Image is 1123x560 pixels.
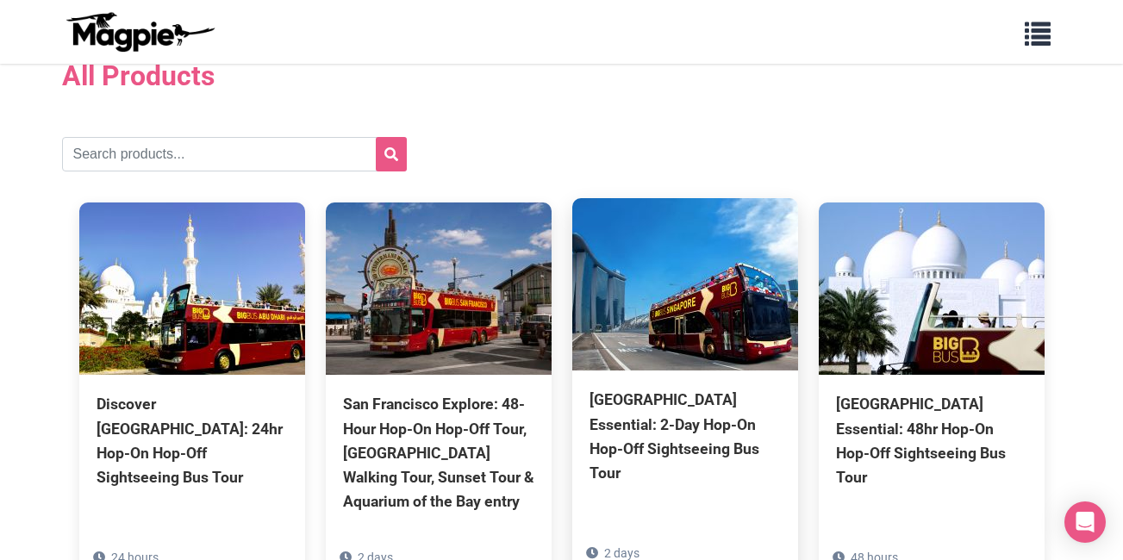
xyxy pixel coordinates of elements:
div: Discover [GEOGRAPHIC_DATA]: 24hr Hop-On Hop-Off Sightseeing Bus Tour [97,392,288,489]
input: Search products... [62,137,407,171]
div: [GEOGRAPHIC_DATA] Essential: 2-Day Hop-On Hop-Off Sightseeing Bus Tour [590,388,781,485]
span: 2 days [604,546,639,560]
img: Discover Abu Dhabi: 24hr Hop-On Hop-Off Sightseeing Bus Tour [79,202,305,375]
img: Singapore Essential: 2-Day Hop-On Hop-Off Sightseeing Bus Tour [572,198,798,370]
div: Open Intercom Messenger [1064,501,1106,543]
img: Abu Dhabi Essential: 48hr Hop-On Hop-Off Sightseeing Bus Tour [819,202,1045,375]
img: logo-ab69f6fb50320c5b225c76a69d11143b.png [62,11,217,53]
img: San Francisco Explore: 48-Hour Hop-On Hop-Off Tour, Chinatown Walking Tour, Sunset Tour & Aquariu... [326,202,552,375]
div: [GEOGRAPHIC_DATA] Essential: 48hr Hop-On Hop-Off Sightseeing Bus Tour [836,392,1027,489]
div: San Francisco Explore: 48-Hour Hop-On Hop-Off Tour, [GEOGRAPHIC_DATA] Walking Tour, Sunset Tour &... [343,392,534,513]
h2: All Products [62,49,1062,103]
